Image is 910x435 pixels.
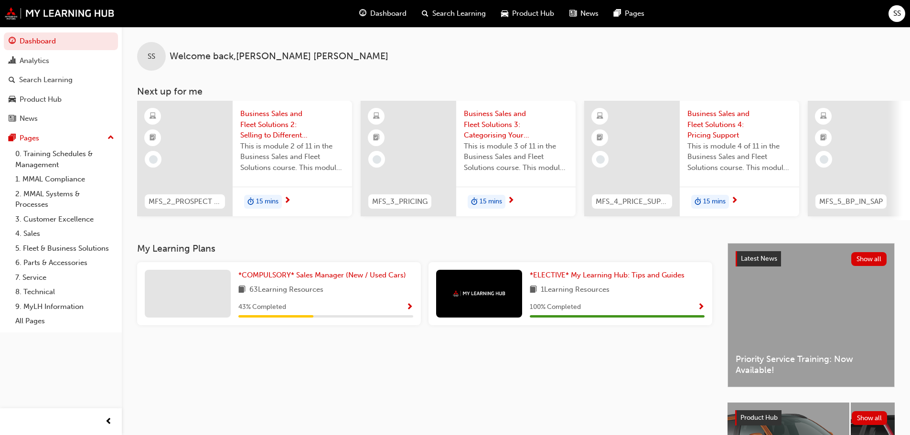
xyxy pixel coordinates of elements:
img: mmal [5,7,115,20]
span: booktick-icon [150,132,156,144]
div: Product Hub [20,94,62,105]
span: Latest News [741,255,777,263]
span: MFS_3_PRICING [372,196,428,207]
span: pages-icon [9,134,16,143]
a: *COMPULSORY* Sales Manager (New / Used Cars) [238,270,410,281]
span: prev-icon [105,416,112,428]
span: duration-icon [695,196,701,208]
span: Show Progress [697,303,705,312]
div: Search Learning [19,74,73,85]
a: 9. MyLH Information [11,299,118,314]
span: Search Learning [432,8,486,19]
span: MFS_4_PRICE_SUPPORT [596,196,668,207]
a: Product Hub [4,91,118,108]
a: 6. Parts & Accessories [11,255,118,270]
span: chart-icon [9,57,16,65]
span: search-icon [422,8,428,20]
span: duration-icon [471,196,478,208]
span: guage-icon [359,8,366,20]
a: News [4,110,118,127]
span: next-icon [507,197,514,205]
span: Welcome back , [PERSON_NAME] [PERSON_NAME] [170,51,388,62]
a: news-iconNews [562,4,606,23]
a: pages-iconPages [606,4,652,23]
span: MFS_5_BP_IN_SAP [819,196,883,207]
a: Analytics [4,52,118,70]
a: 2. MMAL Systems & Processes [11,187,118,212]
span: up-icon [107,132,114,144]
span: 15 mins [480,196,502,207]
a: search-iconSearch Learning [414,4,493,23]
a: 3. Customer Excellence [11,212,118,227]
a: 4. Sales [11,226,118,241]
span: car-icon [9,95,16,104]
a: 5. Fleet & Business Solutions [11,241,118,256]
a: car-iconProduct Hub [493,4,562,23]
span: Product Hub [740,414,778,422]
button: DashboardAnalyticsSearch LearningProduct HubNews [4,31,118,129]
span: next-icon [731,197,738,205]
span: Priority Service Training: Now Available! [736,354,887,375]
div: Pages [20,133,39,144]
a: Latest NewsShow allPriority Service Training: Now Available! [728,243,895,387]
span: Show Progress [406,303,413,312]
button: Pages [4,129,118,147]
span: This is module 4 of 11 in the Business Sales and Fleet Solutions course. This module covers Mitsu... [687,141,792,173]
span: learningRecordVerb_NONE-icon [149,155,158,164]
a: All Pages [11,314,118,329]
a: 1. MMAL Compliance [11,172,118,187]
span: Business Sales and Fleet Solutions 4: Pricing Support [687,108,792,141]
span: learningResourceType_ELEARNING-icon [820,110,827,123]
span: news-icon [9,115,16,123]
span: learningResourceType_ELEARNING-icon [597,110,603,123]
a: *ELECTIVE* My Learning Hub: Tips and Guides [530,270,688,281]
h3: My Learning Plans [137,243,712,254]
span: learningRecordVerb_NONE-icon [596,155,605,164]
a: Product HubShow all [735,410,887,425]
a: 8. Technical [11,285,118,299]
span: news-icon [569,8,577,20]
span: duration-icon [247,196,254,208]
button: SS [889,5,905,22]
a: MFS_4_PRICE_SUPPORTBusiness Sales and Fleet Solutions 4: Pricing SupportThis is module 4 of 11 in... [584,101,799,216]
span: Business Sales and Fleet Solutions 2: Selling to Different Customers [240,108,344,141]
a: Dashboard [4,32,118,50]
a: Search Learning [4,71,118,89]
span: learningResourceType_ELEARNING-icon [373,110,380,123]
span: book-icon [530,284,537,296]
span: 100 % Completed [530,302,581,313]
div: Analytics [20,55,49,66]
span: SS [893,8,901,19]
span: Pages [625,8,644,19]
span: Dashboard [370,8,407,19]
button: Show Progress [697,301,705,313]
span: booktick-icon [373,132,380,144]
span: guage-icon [9,37,16,46]
span: *COMPULSORY* Sales Manager (New / Used Cars) [238,271,406,279]
a: 7. Service [11,270,118,285]
span: car-icon [501,8,508,20]
span: Business Sales and Fleet Solutions 3: Categorising Your Customer [464,108,568,141]
button: Show all [852,411,888,425]
span: 63 Learning Resources [249,284,323,296]
span: 1 Learning Resources [541,284,610,296]
span: This is module 3 of 11 in the Business Sales and Fleet Solutions course. This module covers deter... [464,141,568,173]
span: SS [148,51,155,62]
a: guage-iconDashboard [352,4,414,23]
span: next-icon [284,197,291,205]
span: learningRecordVerb_NONE-icon [373,155,381,164]
span: booktick-icon [597,132,603,144]
span: search-icon [9,76,15,85]
span: MFS_2_PROSPECT & LARGE FLEETS [149,196,221,207]
button: Show all [851,252,887,266]
span: booktick-icon [820,132,827,144]
button: Show Progress [406,301,413,313]
span: News [580,8,599,19]
span: learningRecordVerb_NONE-icon [820,155,828,164]
span: This is module 2 of 11 in the Business Sales and Fleet Solutions course. This module covers under... [240,141,344,173]
h3: Next up for me [122,86,910,97]
a: MFS_2_PROSPECT & LARGE FLEETSBusiness Sales and Fleet Solutions 2: Selling to Different Customers... [137,101,352,216]
a: 0. Training Schedules & Management [11,147,118,172]
span: Product Hub [512,8,554,19]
